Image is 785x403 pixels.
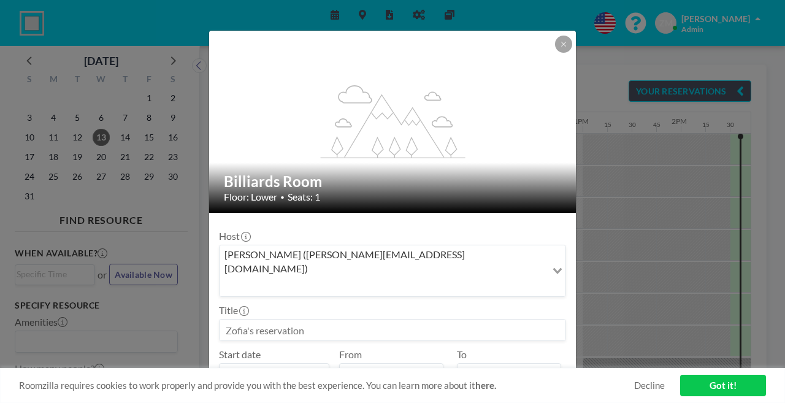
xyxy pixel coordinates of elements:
div: Search for option [220,245,565,296]
span: Roomzilla requires cookies to work properly and provide you with the best experience. You can lea... [19,380,634,391]
span: • [280,193,285,202]
span: - [448,353,452,380]
g: flex-grow: 1.2; [321,84,465,158]
span: Floor: Lower [224,191,277,203]
label: Host [219,230,250,242]
span: [PERSON_NAME] ([PERSON_NAME][EMAIL_ADDRESS][DOMAIN_NAME]) [222,248,544,275]
span: Seats: 1 [288,191,320,203]
label: Start date [219,348,261,361]
input: Zofia's reservation [220,320,565,340]
input: Search for option [221,278,545,294]
label: To [457,348,467,361]
h2: Billiards Room [224,172,562,191]
label: Title [219,304,248,317]
label: From [339,348,362,361]
a: Decline [634,380,665,391]
a: Got it! [680,375,766,396]
a: here. [475,380,496,391]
